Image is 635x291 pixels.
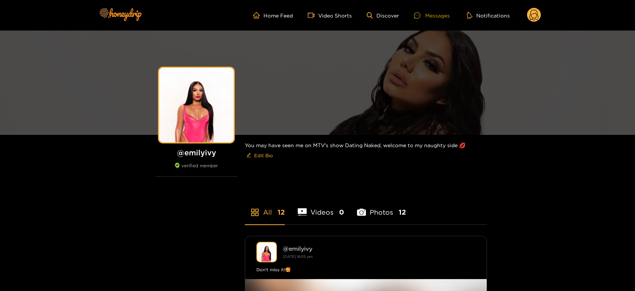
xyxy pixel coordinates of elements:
[245,135,487,167] div: You may have seen me on MTV's show Dating Naked, welcome to my naughty side 💋
[308,12,318,19] span: video-camera
[245,191,285,224] li: All
[399,208,406,217] span: 12
[253,12,293,19] a: Home Feed
[155,163,237,177] div: verified member
[283,254,313,259] small: [DATE] 16:05 pm
[254,152,273,159] span: Edit Bio
[357,191,406,224] li: Photos
[246,153,251,158] span: edit
[253,12,263,19] span: home
[298,191,344,224] li: Videos
[256,266,476,273] div: Don't miss it!🥰
[250,208,259,217] span: appstore
[465,12,512,19] button: Notifications
[278,208,285,217] span: 12
[245,149,274,161] button: editEdit Bio
[339,208,344,217] span: 0
[308,12,352,19] a: Video Shorts
[414,11,450,20] div: Messages
[283,245,476,252] div: @ emilyivy
[155,148,237,157] h1: @ emilyivy
[256,242,277,262] img: emilyivy
[367,12,399,19] a: Discover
